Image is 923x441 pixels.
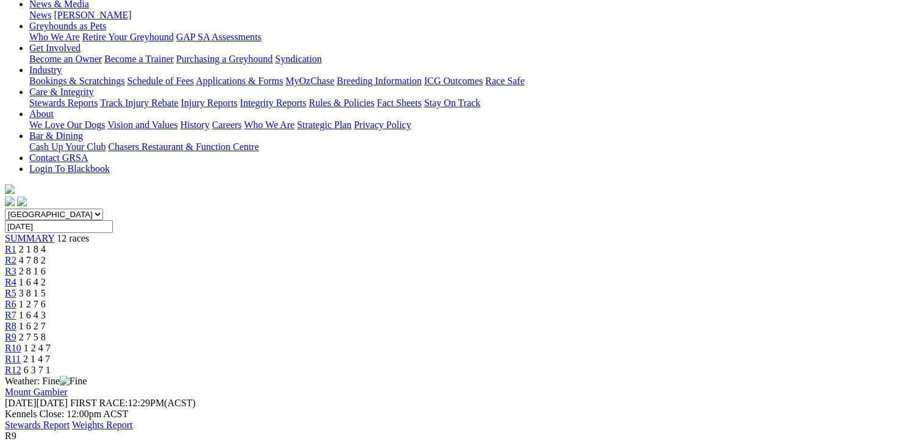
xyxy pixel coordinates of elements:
span: [DATE] [5,398,68,408]
img: logo-grsa-white.png [5,184,15,194]
img: twitter.svg [17,196,27,206]
span: 1 2 4 7 [24,343,51,353]
span: 1 6 4 3 [19,310,46,320]
a: R8 [5,321,16,331]
span: 1 6 2 7 [19,321,46,331]
a: Greyhounds as Pets [29,21,106,31]
span: 1 6 4 2 [19,277,46,287]
a: Stay On Track [424,98,480,108]
a: Syndication [275,54,321,64]
a: Bookings & Scratchings [29,76,124,86]
span: R9 [5,431,16,441]
a: R4 [5,277,16,287]
span: 6 3 7 1 [24,365,51,375]
a: Stewards Report [5,420,70,430]
a: Cash Up Your Club [29,142,106,152]
a: Purchasing a Greyhound [176,54,273,64]
a: Login To Blackbook [29,163,110,174]
span: 1 2 7 6 [19,299,46,309]
div: Get Involved [29,54,918,65]
a: R6 [5,299,16,309]
a: Chasers Restaurant & Function Centre [108,142,259,152]
a: Rules & Policies [309,98,375,108]
a: Become a Trainer [104,54,174,64]
span: Weather: Fine [5,376,87,386]
a: Who We Are [244,120,295,130]
a: About [29,109,54,119]
a: GAP SA Assessments [176,32,262,42]
a: R2 [5,255,16,265]
span: 2 8 1 6 [19,266,46,276]
div: About [29,120,918,131]
a: We Love Our Dogs [29,120,105,130]
a: Schedule of Fees [127,76,193,86]
span: 12:29PM(ACST) [70,398,196,408]
span: 12 races [57,233,89,243]
a: Bar & Dining [29,131,83,141]
a: R9 [5,332,16,342]
a: Who We Are [29,32,80,42]
span: [DATE] [5,398,37,408]
img: Fine [60,376,87,387]
span: FIRST RACE: [70,398,127,408]
a: MyOzChase [286,76,334,86]
a: Care & Integrity [29,87,94,97]
span: 3 8 1 5 [19,288,46,298]
a: Become an Owner [29,54,102,64]
span: 2 1 4 7 [23,354,50,364]
a: SUMMARY [5,233,54,243]
a: Injury Reports [181,98,237,108]
div: Kennels Close: 12:00pm ACST [5,409,918,420]
a: ICG Outcomes [424,76,483,86]
input: Select date [5,220,113,233]
a: R1 [5,244,16,254]
a: Get Involved [29,43,81,53]
a: Vision and Values [107,120,178,130]
span: 2 1 8 4 [19,244,46,254]
a: Fact Sheets [377,98,422,108]
div: Bar & Dining [29,142,918,152]
a: Weights Report [72,420,133,430]
a: History [180,120,209,130]
a: R5 [5,288,16,298]
a: Applications & Forms [196,76,283,86]
span: 2 7 5 8 [19,332,46,342]
a: Breeding Information [337,76,422,86]
span: 4 7 8 2 [19,255,46,265]
a: R7 [5,310,16,320]
a: Mount Gambier [5,387,68,397]
a: Race Safe [485,76,524,86]
a: [PERSON_NAME] [54,10,131,20]
a: R11 [5,354,21,364]
div: News & Media [29,10,918,21]
a: R12 [5,365,21,375]
div: Greyhounds as Pets [29,32,918,43]
a: Track Injury Rebate [100,98,178,108]
a: R3 [5,266,16,276]
a: Careers [212,120,242,130]
a: Retire Your Greyhound [82,32,174,42]
div: Care & Integrity [29,98,918,109]
a: News [29,10,51,20]
a: Integrity Reports [240,98,306,108]
div: Industry [29,76,918,87]
a: Privacy Policy [354,120,411,130]
a: Strategic Plan [297,120,351,130]
img: facebook.svg [5,196,15,206]
a: Stewards Reports [29,98,98,108]
a: R10 [5,343,21,353]
a: Contact GRSA [29,152,88,163]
